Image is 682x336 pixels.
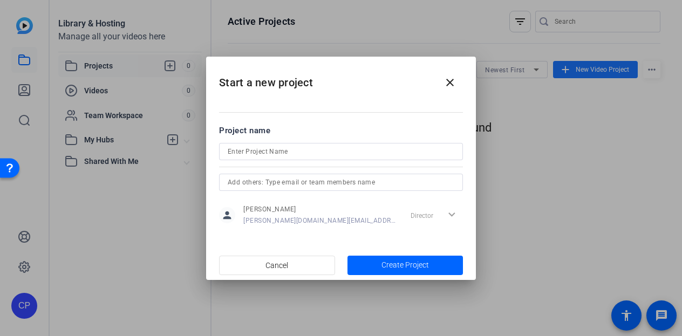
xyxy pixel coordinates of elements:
span: [PERSON_NAME] [243,205,398,214]
button: Create Project [347,256,463,275]
span: Create Project [381,259,429,271]
input: Enter Project Name [228,145,454,158]
mat-icon: close [444,76,456,89]
span: Cancel [265,255,288,276]
mat-icon: person [219,207,235,223]
input: Add others: Type email or team members name [228,176,454,189]
span: [PERSON_NAME][DOMAIN_NAME][EMAIL_ADDRESS][DOMAIN_NAME] [243,216,398,225]
button: Cancel [219,256,335,275]
h2: Start a new project [206,57,476,100]
div: Project name [219,125,463,136]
